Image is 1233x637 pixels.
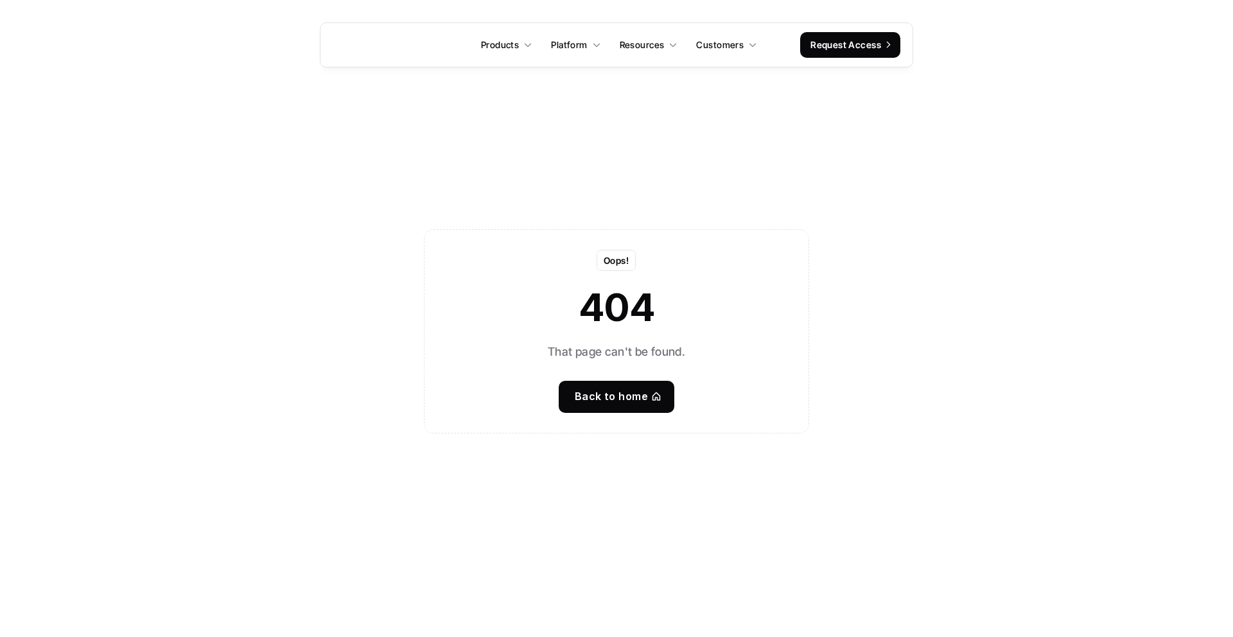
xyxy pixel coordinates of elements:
[604,254,629,267] p: Oops!
[551,38,587,51] p: Platform
[575,388,649,406] p: Back to home
[481,38,519,51] p: Products
[473,33,540,57] a: Products
[548,343,685,362] p: That page can't be found.
[620,38,665,51] p: Resources
[810,38,881,51] p: Request Access
[800,32,900,58] a: Request Access
[559,381,675,413] a: Back to home
[696,38,744,51] p: Customers
[579,284,654,330] strong: 404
